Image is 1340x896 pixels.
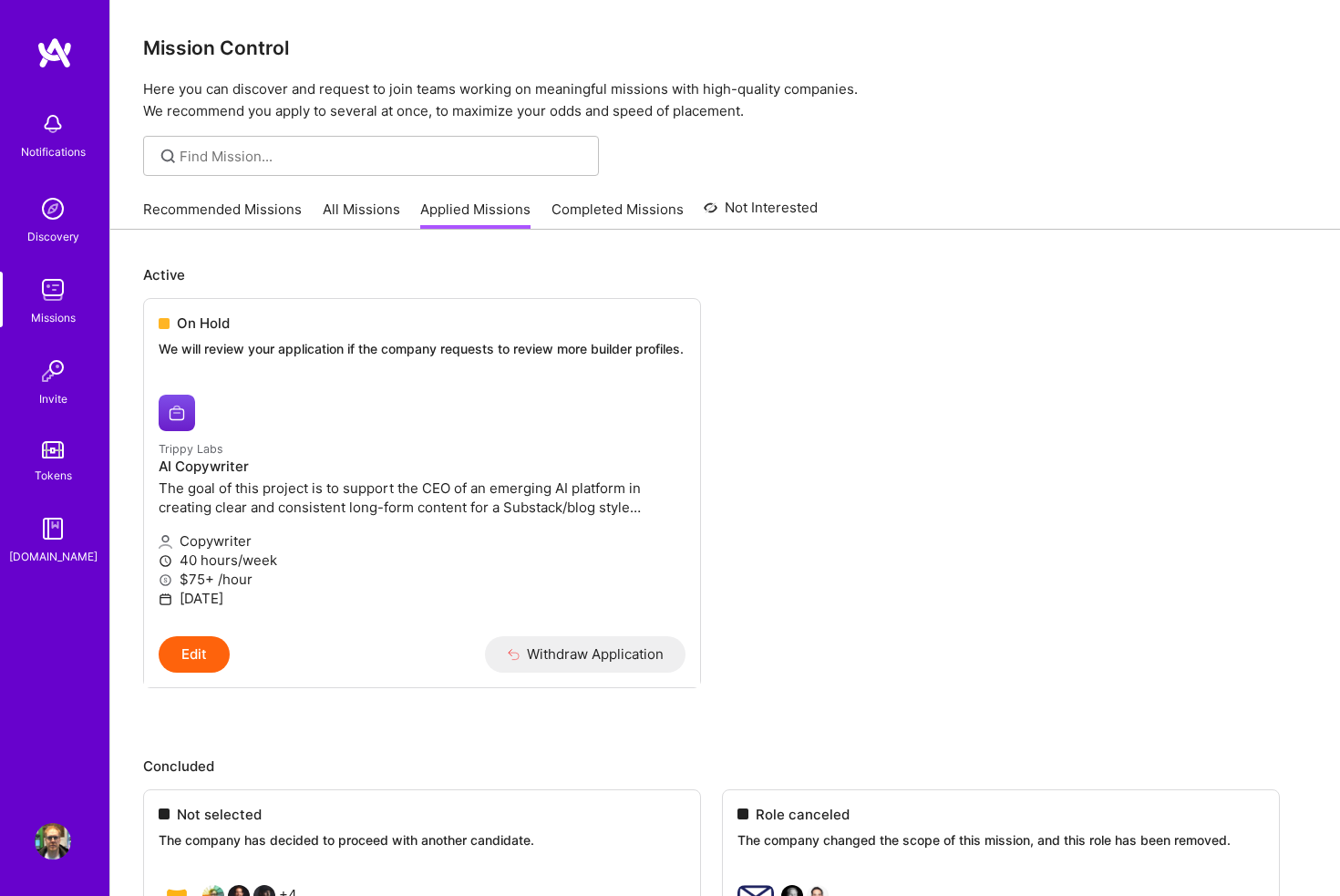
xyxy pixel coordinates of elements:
[177,314,230,333] span: On Hold
[159,535,172,549] i: icon Applicant
[159,592,172,606] i: icon Calendar
[159,458,685,475] h4: AI Copywriter
[35,466,72,485] div: Tokens
[30,823,76,860] a: User Avatar
[35,191,71,227] img: discovery
[35,510,71,547] img: guide book
[485,636,686,673] button: Withdraw Application
[159,395,195,431] img: Trippy Labs company logo
[159,442,223,456] small: Trippy Labs
[143,200,302,230] a: Recommended Missions
[704,197,818,230] a: Not Interested
[177,805,262,824] span: Not selected
[39,389,67,408] div: Invite
[159,589,685,608] p: [DATE]
[9,547,98,566] div: [DOMAIN_NAME]
[31,308,76,327] div: Missions
[159,573,172,587] i: icon MoneyGray
[36,36,73,69] img: logo
[42,441,64,458] img: tokens
[159,636,230,673] button: Edit
[143,757,1307,776] p: Concluded
[158,146,179,167] i: icon SearchGrey
[159,570,685,589] p: $75+ /hour
[144,380,700,636] a: Trippy Labs company logoTrippy LabsAI CopywriterThe goal of this project is to support the CEO of...
[143,36,1307,59] h3: Mission Control
[35,272,71,308] img: teamwork
[35,823,71,860] img: User Avatar
[323,200,400,230] a: All Missions
[35,353,71,389] img: Invite
[551,200,684,230] a: Completed Missions
[159,479,685,517] p: The goal of this project is to support the CEO of an emerging AI platform in creating clear and c...
[159,340,685,358] p: We will review your application if the company requests to review more builder profiles.
[143,78,1307,122] p: Here you can discover and request to join teams working on meaningful missions with high-quality ...
[35,106,71,142] img: bell
[21,142,86,161] div: Notifications
[159,554,172,568] i: icon Clock
[159,831,685,850] p: The company has decided to proceed with another candidate.
[180,147,585,166] input: Find Mission...
[420,200,531,230] a: Applied Missions
[159,551,685,570] p: 40 hours/week
[143,265,1307,284] p: Active
[27,227,79,246] div: Discovery
[159,531,685,551] p: Copywriter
